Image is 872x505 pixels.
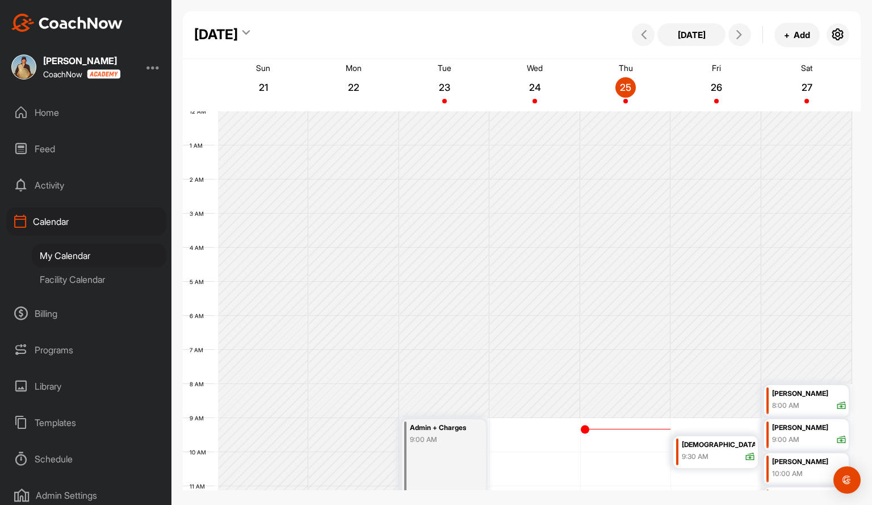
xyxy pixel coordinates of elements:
div: 4 AM [183,244,215,251]
div: Admin + Charges [410,421,473,435]
div: [PERSON_NAME] [772,490,846,503]
div: Schedule [6,445,166,473]
div: Calendar [6,207,166,236]
img: CoachNow acadmey [87,69,120,79]
div: 2 AM [183,176,215,183]
p: 24 [525,82,545,93]
div: 6 AM [183,312,215,319]
div: 3 AM [183,210,215,217]
p: 27 [796,82,817,93]
a: September 25, 2025 [580,59,671,111]
div: 9:30 AM [682,452,708,462]
div: [DEMOGRAPHIC_DATA][PERSON_NAME] [682,439,756,452]
div: 12 AM [183,108,217,115]
div: Templates [6,408,166,437]
a: September 26, 2025 [671,59,762,111]
div: Facility Calendar [32,268,166,291]
div: 8:00 AM [772,400,799,411]
div: 9 AM [183,415,215,421]
p: Wed [527,63,543,73]
p: 23 [434,82,455,93]
div: 10 AM [183,449,217,456]
div: [PERSON_NAME] [43,56,120,65]
div: Open Intercom Messenger [833,466,861,494]
div: Billing [6,299,166,328]
a: September 22, 2025 [309,59,400,111]
div: [DATE] [194,24,238,45]
span: + [784,29,790,41]
div: 10:00 AM [772,469,803,479]
div: 7 AM [183,347,215,353]
div: CoachNow [43,69,120,79]
div: [PERSON_NAME] [772,421,846,435]
p: Fri [712,63,721,73]
div: 9:00 AM [772,435,799,445]
div: Library [6,372,166,400]
p: Sat [801,63,812,73]
a: September 24, 2025 [490,59,581,111]
p: 26 [706,82,727,93]
div: Programs [6,336,166,364]
div: [PERSON_NAME] [772,456,846,469]
a: September 21, 2025 [218,59,309,111]
div: 1 AM [183,142,214,149]
a: September 23, 2025 [399,59,490,111]
p: Thu [619,63,633,73]
img: square_d878ab059a2e71ed704595ecd2975d9d.jpg [11,55,36,80]
div: [PERSON_NAME] [772,387,846,400]
p: 22 [343,82,364,93]
p: Sun [256,63,270,73]
button: +Add [774,23,820,47]
div: Home [6,98,166,127]
div: My Calendar [32,244,166,268]
div: Feed [6,135,166,163]
p: 25 [615,82,636,93]
div: 9:00 AM [410,435,473,445]
div: 8 AM [183,381,215,387]
p: Tue [438,63,451,73]
p: Mon [346,63,362,73]
a: September 27, 2025 [761,59,852,111]
img: CoachNow [11,14,123,32]
div: Activity [6,171,166,199]
div: 5 AM [183,278,215,285]
p: 21 [253,82,274,93]
button: [DATE] [657,23,726,46]
div: 11 AM [183,483,216,490]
